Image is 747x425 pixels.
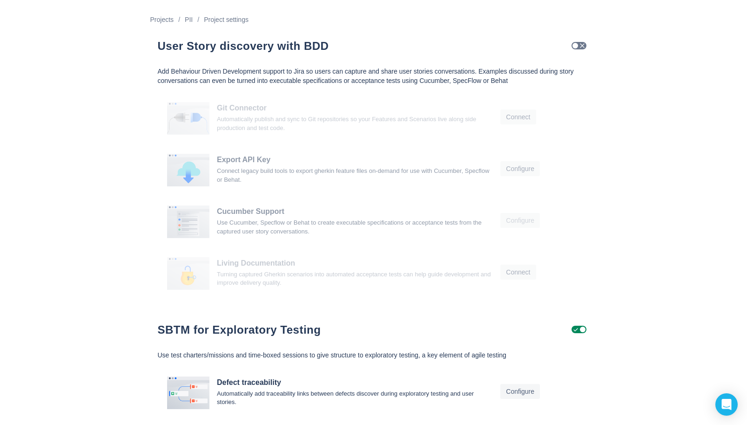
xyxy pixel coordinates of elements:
[506,213,534,228] span: Configure
[174,14,185,25] div: /
[500,110,536,124] button: Connect
[167,257,210,290] img: e52e3d1eb0d6909af0b0184d9594f73b.png
[167,206,210,238] img: vhH2hqtHqhtfwMUtl0c5csJQQAAAABJRU5ErkJggg==
[506,265,530,280] span: Connect
[158,67,590,86] p: Add Behaviour Driven Development support to Jira so users can capture and share user stories conv...
[217,219,493,236] p: Use Cucumber, Specflow or Behat to create executable specifications or acceptance tests from the ...
[500,265,536,280] button: Connect
[150,14,174,25] a: Projects
[217,115,493,132] p: Automatically publish and sync to Git repositories so your Features and Scenarios live along side...
[500,213,540,228] button: Configure
[204,14,249,25] a: Project settings
[158,39,517,53] h1: User Story discovery with BDD
[715,393,738,416] div: Open Intercom Messenger
[572,326,579,333] span: Uncheck
[158,323,517,337] h1: SBTM for Exploratory Testing
[167,377,210,409] img: PwwcOHj34BvnjR0StUHUAAAAAASUVORK5CYII=
[217,154,493,165] h3: Export API Key
[167,154,210,186] img: 2y333a7zPOGPUgP98Dt6g889MBDDz38N21tVM8cWutFAAAAAElFTkSuQmCC
[217,206,493,217] h3: Cucumber Support
[217,257,493,269] h3: Living Documentation
[506,384,534,399] span: Configure
[506,110,530,124] span: Connect
[500,384,540,399] button: Configure
[506,161,534,176] span: Configure
[217,167,493,184] p: Connect legacy build tools to export gherkin feature files on-demand for use with Cucumber, Specf...
[500,161,540,176] button: Configure
[217,390,493,407] p: Automatically add traceability links between defects discover during exploratory testing and user...
[193,14,204,25] div: /
[185,14,193,25] a: PII
[217,270,493,288] p: Turning captured Gherkin scenarios into automated acceptance tests can help guide development and...
[579,42,586,49] span: Check
[217,102,493,114] h3: Git Connector
[167,102,210,135] img: frLO3nNNOywAAAABJRU5ErkJggg==
[217,377,493,388] h3: Defect traceability
[158,351,590,360] p: Use test charters/missions and time-boxed sessions to give structure to exploratory testing, a ke...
